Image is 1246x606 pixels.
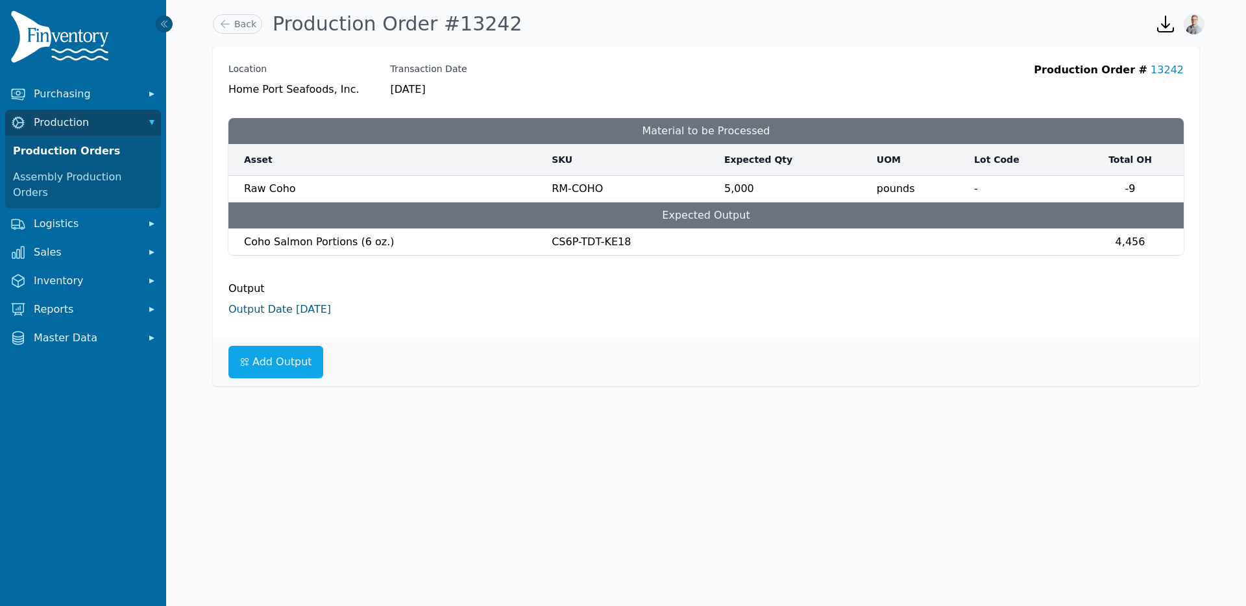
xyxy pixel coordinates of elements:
a: Assembly Production Orders [8,164,158,206]
span: 5,000 [724,182,754,195]
span: Home Port Seafoods, Inc. [228,82,360,97]
span: Reports [34,302,138,317]
td: Expected Output [228,202,1184,229]
h3: Material to be Processed [228,118,1184,144]
button: Master Data [5,325,161,351]
button: Inventory [5,268,161,294]
span: Sales [34,245,138,260]
img: Joshua Benton [1184,14,1204,34]
button: Logistics [5,211,161,237]
a: Add Output [228,346,323,378]
button: Production [5,110,161,136]
label: Location [228,62,360,75]
td: 4,456 [1077,229,1184,256]
span: [DATE] [391,82,467,97]
span: Coho Salmon Portions (6 oz.) [244,236,395,248]
th: SKU [544,144,716,176]
span: Production Order # [1034,64,1147,76]
h1: Production Order #13242 [273,12,522,36]
a: Output Date [DATE] [228,303,331,315]
button: Reports [5,297,161,322]
td: CS6P-TDT-KE18 [544,229,716,256]
a: 13242 [1151,64,1184,76]
span: Purchasing [34,86,138,102]
th: Total OH [1077,144,1184,176]
label: Transaction Date [391,62,467,75]
span: Inventory [34,273,138,289]
span: Raw Coho [244,182,296,195]
button: Purchasing [5,81,161,107]
span: Production [34,115,138,130]
h3: Output [228,276,1184,297]
th: Lot Code [966,144,1077,176]
a: Production Orders [8,138,158,164]
span: Master Data [34,330,138,346]
th: Expected Qty [716,144,869,176]
th: Asset [228,144,544,176]
button: Sales [5,239,161,265]
img: Finventory [10,10,114,68]
th: UOM [869,144,966,176]
td: -9 [1077,176,1184,202]
span: - [974,182,978,195]
td: RM-COHO [544,176,716,202]
span: pounds [877,181,959,197]
a: Back [213,14,262,34]
span: Logistics [34,216,138,232]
